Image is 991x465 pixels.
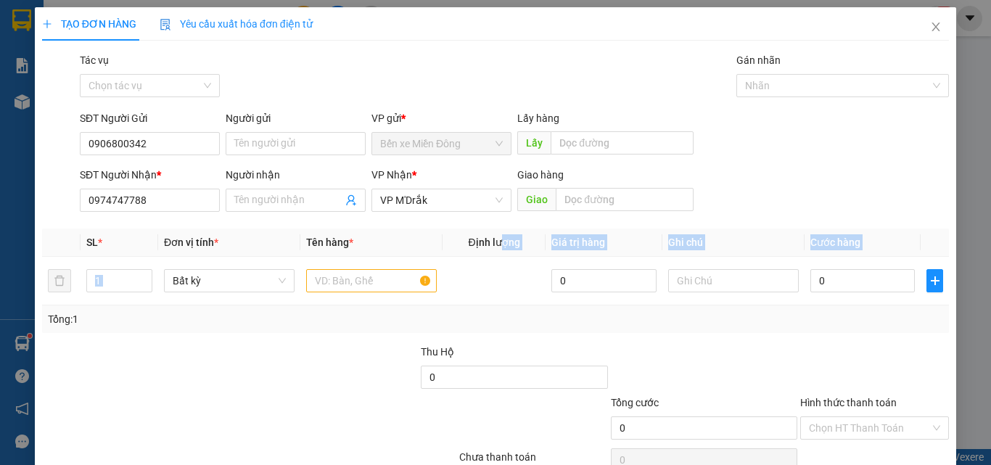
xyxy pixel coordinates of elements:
[668,269,799,292] input: Ghi Chú
[164,236,218,248] span: Đơn vị tính
[927,275,942,287] span: plus
[517,112,559,124] span: Lấy hàng
[468,236,519,248] span: Định lượng
[7,62,100,94] li: VP Bến xe Miền Đông
[380,189,503,211] span: VP M'Drắk
[86,236,98,248] span: SL
[42,19,52,29] span: plus
[551,236,605,248] span: Giá trị hàng
[551,131,694,155] input: Dọc đường
[556,188,694,211] input: Dọc đường
[517,131,551,155] span: Lấy
[916,7,956,48] button: Close
[7,7,210,35] li: Quý Thảo
[48,269,71,292] button: delete
[173,270,286,292] span: Bất kỳ
[306,236,353,248] span: Tên hàng
[7,96,97,155] b: Quán nước dãy 8 - D07, BX Miền Đông 292 Đinh Bộ Lĩnh
[371,169,412,181] span: VP Nhận
[736,54,781,66] label: Gán nhãn
[421,346,454,358] span: Thu Hộ
[611,397,659,408] span: Tổng cước
[80,167,220,183] div: SĐT Người Nhận
[160,19,171,30] img: icon
[662,229,805,257] th: Ghi chú
[345,194,357,206] span: user-add
[226,110,366,126] div: Người gửi
[380,133,503,155] span: Bến xe Miền Đông
[42,18,136,30] span: TẠO ĐƠN HÀNG
[517,169,564,181] span: Giao hàng
[517,188,556,211] span: Giao
[80,110,220,126] div: SĐT Người Gửi
[800,397,897,408] label: Hình thức thanh toán
[306,269,437,292] input: VD: Bàn, Ghế
[80,54,109,66] label: Tác vụ
[930,21,942,33] span: close
[226,167,366,183] div: Người nhận
[160,18,313,30] span: Yêu cầu xuất hóa đơn điện tử
[7,96,17,107] span: environment
[926,269,943,292] button: plus
[810,236,860,248] span: Cước hàng
[551,269,656,292] input: 0
[371,110,511,126] div: VP gửi
[48,311,384,327] div: Tổng: 1
[100,62,193,78] li: VP Sông Hinh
